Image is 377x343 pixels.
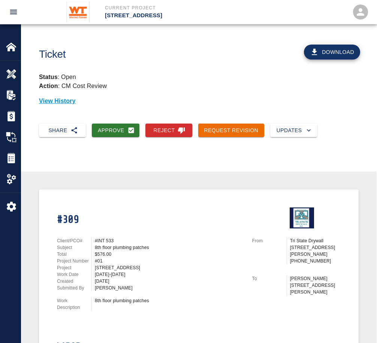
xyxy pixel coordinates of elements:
[39,73,359,82] p: : Open
[39,124,86,137] button: Share
[290,275,341,282] p: [PERSON_NAME]
[57,278,91,285] p: Created
[95,244,243,251] div: 8th floor plumbing patches
[39,48,223,61] h1: Ticket
[95,264,243,271] div: [STREET_ADDRESS]
[252,237,287,244] p: From
[39,83,58,89] strong: Action
[290,258,341,264] p: [PHONE_NUMBER]
[57,264,91,271] p: Project
[198,124,265,137] button: Request Revision
[57,258,91,264] p: Project Number
[304,45,360,60] button: Download
[290,237,341,244] p: Tri State Drywall
[92,124,139,137] button: Approve
[340,307,377,343] iframe: Chat Widget
[39,83,107,89] p: : CM Cost Review
[252,275,287,282] p: To
[95,285,243,291] div: [PERSON_NAME]
[95,297,243,304] div: 8th floor plumbing patches
[39,97,359,106] p: View History
[290,207,314,228] img: Tri State Drywall
[57,213,243,227] h1: #309
[95,237,243,244] div: #INT 533
[270,124,317,137] button: Updates
[105,11,229,20] p: [STREET_ADDRESS]
[290,244,341,258] p: [STREET_ADDRESS][PERSON_NAME]
[105,4,229,11] p: Current Project
[57,285,91,291] p: Submitted By
[145,124,192,137] button: Reject
[57,244,91,251] p: Subject
[95,251,243,258] div: $576.00
[39,74,58,80] strong: Status
[95,258,243,264] div: #01
[290,282,341,295] p: [STREET_ADDRESS][PERSON_NAME]
[66,1,90,22] img: Whiting-Turner
[57,251,91,258] p: Total
[95,278,243,285] div: [DATE]
[57,237,91,244] p: Client/PCO#
[57,297,91,311] p: Work Description
[4,3,22,21] button: open drawer
[95,271,243,278] div: [DATE]-[DATE]
[57,271,91,278] p: Work Date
